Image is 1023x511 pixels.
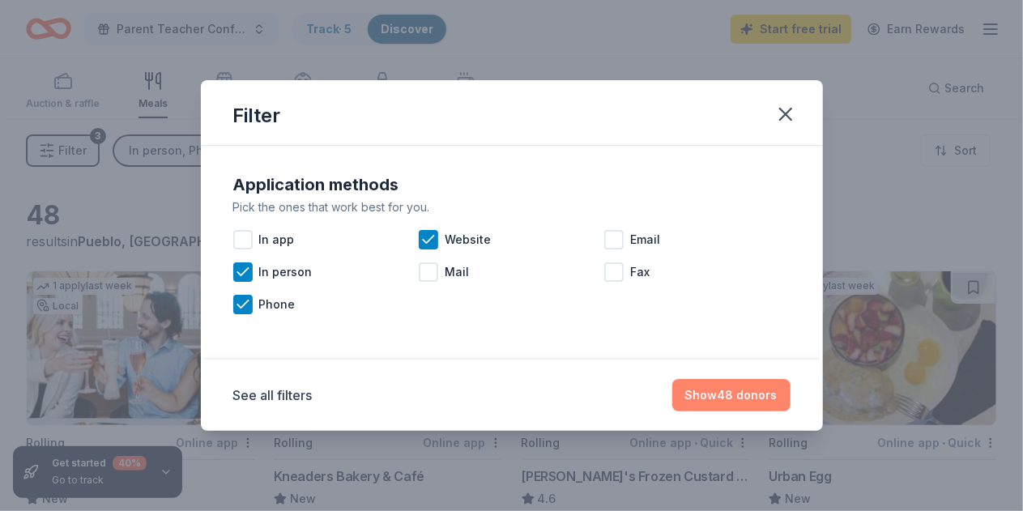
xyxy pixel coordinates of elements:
div: Filter [233,103,281,129]
span: Phone [259,295,296,314]
span: Mail [445,262,469,282]
span: Website [445,230,491,249]
div: Pick the ones that work best for you. [233,198,791,217]
span: In person [259,262,313,282]
div: Application methods [233,172,791,198]
span: Email [630,230,660,249]
span: Fax [630,262,650,282]
button: Show48 donors [672,379,791,411]
span: In app [259,230,295,249]
button: See all filters [233,385,313,405]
